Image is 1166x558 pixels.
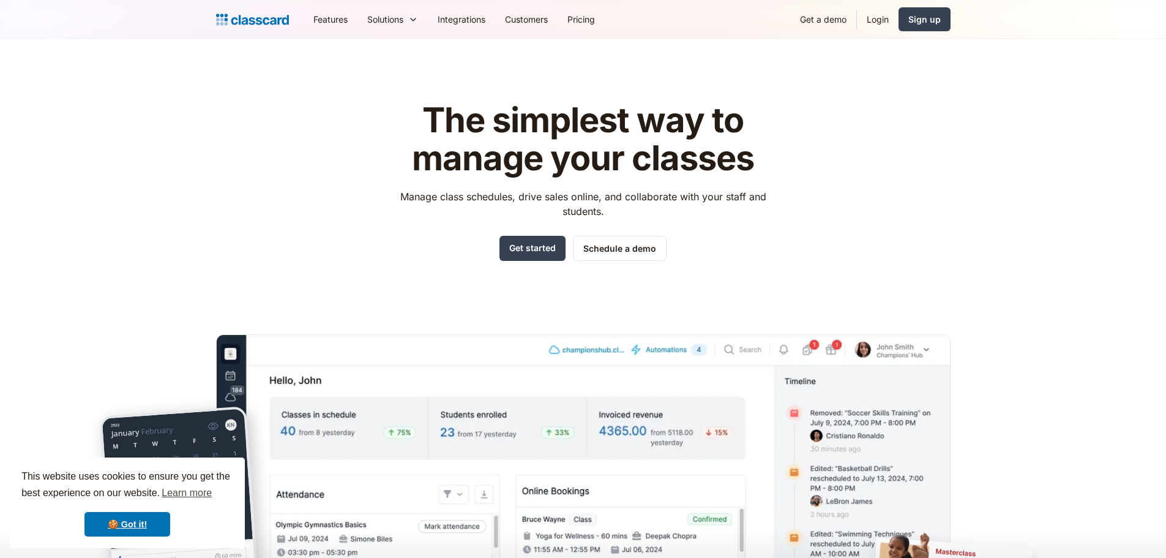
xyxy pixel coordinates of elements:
p: Manage class schedules, drive sales online, and collaborate with your staff and students. [389,189,777,219]
div: Sign up [908,13,941,26]
a: learn more about cookies [160,484,214,502]
a: Schedule a demo [573,236,667,261]
a: Get started [499,236,566,261]
a: Get a demo [790,6,856,33]
span: This website uses cookies to ensure you get the best experience on our website. [21,469,233,502]
a: Pricing [558,6,605,33]
div: Solutions [367,13,403,26]
a: dismiss cookie message [84,512,170,537]
div: cookieconsent [10,458,245,548]
a: Customers [495,6,558,33]
a: Sign up [899,7,951,31]
a: Login [857,6,899,33]
a: home [216,11,289,28]
div: Solutions [357,6,428,33]
h1: The simplest way to manage your classes [389,102,777,177]
a: Integrations [428,6,495,33]
a: Features [304,6,357,33]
